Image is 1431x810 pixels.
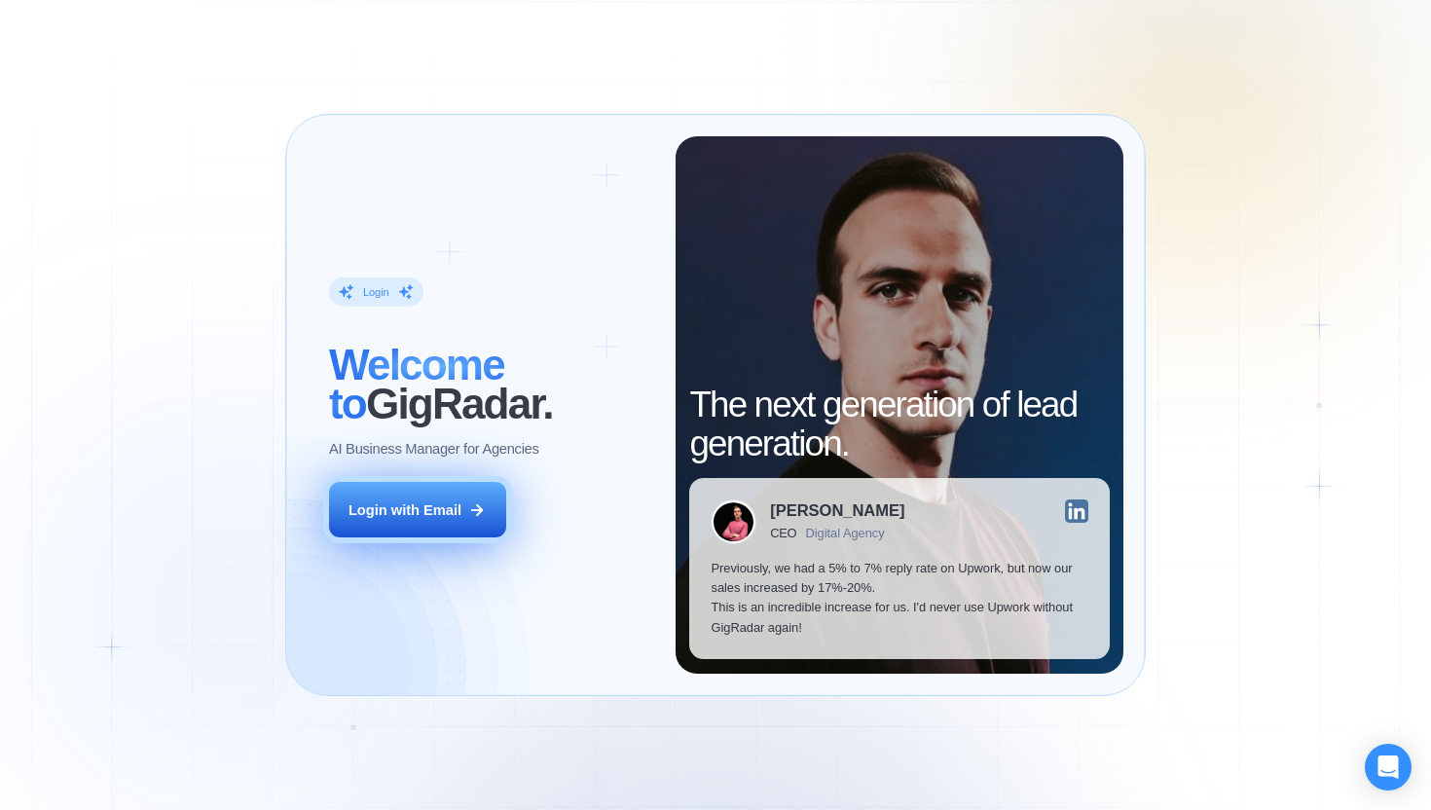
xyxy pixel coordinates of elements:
[329,341,504,427] span: Welcome to
[711,559,1087,638] p: Previously, we had a 5% to 7% reply rate on Upwork, but now our sales increased by 17%-20%. This ...
[329,482,506,537] button: Login with Email
[363,284,389,299] div: Login
[349,500,461,520] div: Login with Email
[1365,744,1412,791] div: Open Intercom Messenger
[329,439,539,459] p: AI Business Manager for Agencies
[770,503,904,520] div: [PERSON_NAME]
[689,386,1109,464] h2: The next generation of lead generation.
[806,527,885,541] div: Digital Agency
[329,346,654,424] h2: ‍ GigRadar.
[770,527,796,541] div: CEO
